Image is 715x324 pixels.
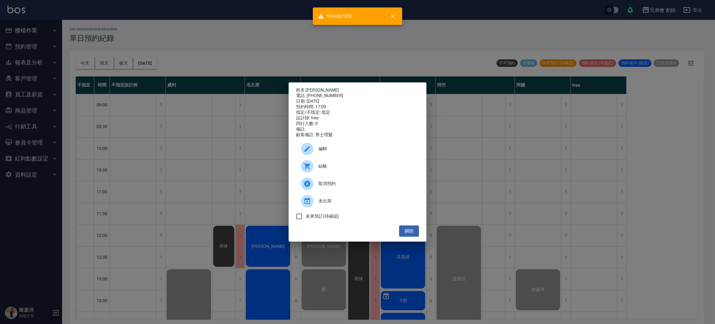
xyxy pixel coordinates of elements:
[318,146,414,152] span: 編輯
[318,198,414,204] span: 未出席
[306,87,339,92] a: [PERSON_NAME]
[296,87,419,93] p: 姓名:
[318,13,353,19] span: 預約紀錄已更新
[296,132,419,138] div: 顧客備註: 男士理髮
[296,175,419,192] div: 取消預約
[296,104,419,110] div: 預約時間: 17:00
[296,110,419,115] div: 指定/不指定: 指定
[296,115,419,121] div: 設計師: free
[296,93,419,99] div: 電話: [PHONE_NUMBER]
[386,9,400,23] button: close
[318,163,414,169] span: 結帳
[318,180,414,187] span: 取消預約
[399,225,419,237] button: 關閉
[306,213,339,220] span: 未來預訂(待確認)
[296,127,419,132] div: 備註:
[296,140,419,158] div: 編輯
[296,158,419,175] a: 結帳
[296,99,419,104] div: 日期: [DATE]
[296,121,419,127] div: 同行人數: 0
[296,192,419,210] div: 未出席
